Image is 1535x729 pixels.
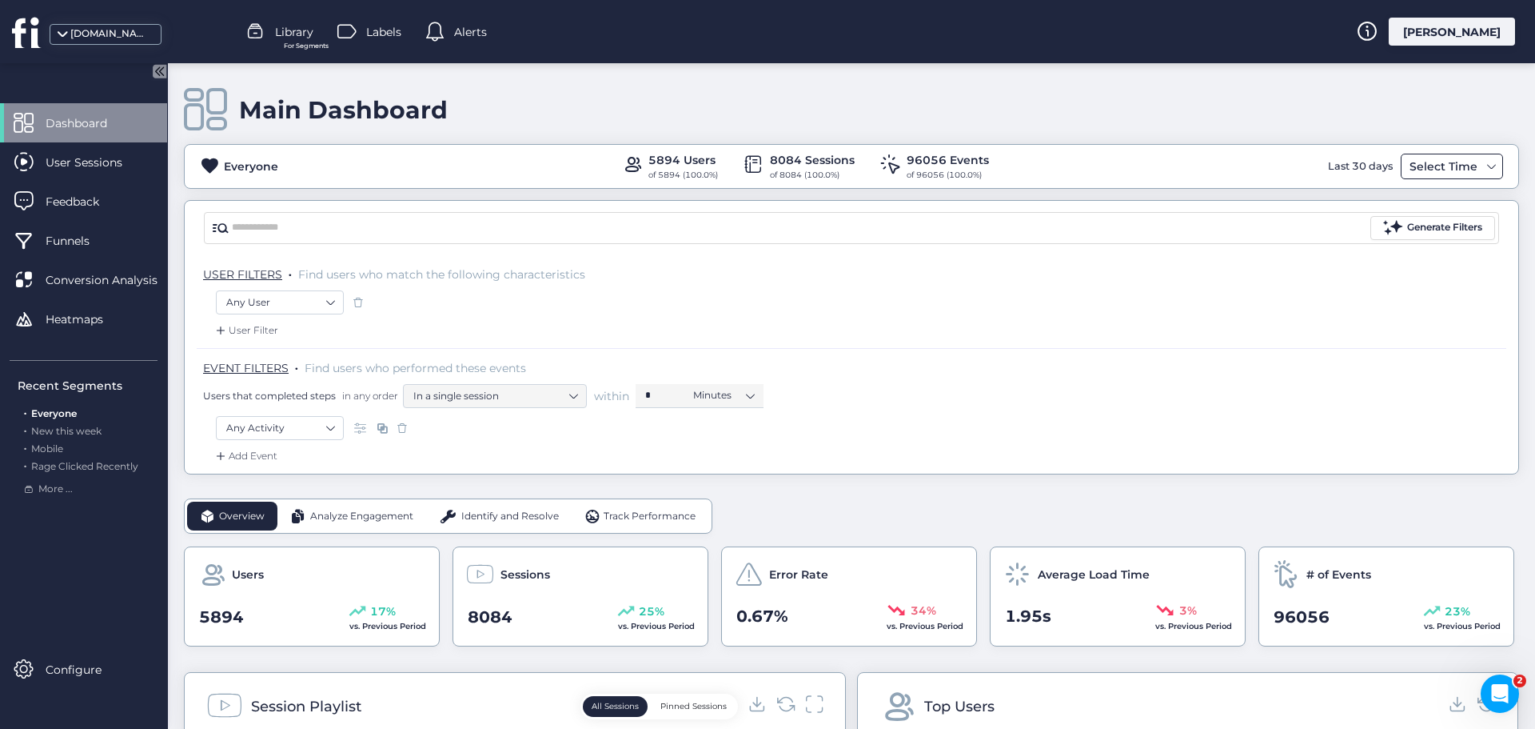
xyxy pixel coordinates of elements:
[907,169,989,182] div: of 96056 (100.0%)
[298,267,585,282] span: Find users who match the following characteristics
[226,416,333,440] nz-select-item: Any Activity
[1274,605,1330,630] span: 96056
[18,377,157,395] div: Recent Segments
[639,603,664,620] span: 25%
[46,154,146,171] span: User Sessions
[461,509,559,524] span: Identify and Resolve
[38,482,73,497] span: More ...
[468,605,512,630] span: 8084
[1407,220,1482,235] div: Generate Filters
[24,439,26,455] span: .
[203,361,289,375] span: EVENT FILTERS
[224,158,278,175] div: Everyone
[648,169,718,182] div: of 5894 (100.0%)
[199,605,244,630] span: 5894
[618,621,695,631] span: vs. Previous Period
[454,23,487,41] span: Alerts
[693,383,754,407] nz-select-item: Minutes
[1038,566,1150,583] span: Average Load Time
[911,602,936,619] span: 34%
[31,407,77,419] span: Everyone
[46,661,126,679] span: Configure
[652,696,736,717] button: Pinned Sessions
[46,310,127,328] span: Heatmaps
[594,388,629,404] span: within
[770,151,855,169] div: 8084 Sessions
[203,389,336,403] span: Users that completed steps
[251,695,361,718] div: Session Playlist
[500,566,550,583] span: Sessions
[289,264,292,280] span: .
[24,422,26,437] span: .
[305,361,526,375] span: Find users who performed these events
[887,621,963,631] span: vs. Previous Period
[213,448,277,464] div: Add Event
[24,404,26,419] span: .
[1005,604,1051,629] span: 1.95s
[1389,18,1515,46] div: [PERSON_NAME]
[413,384,576,408] nz-select-item: In a single session
[1155,621,1232,631] span: vs. Previous Period
[284,41,329,51] span: For Segments
[46,232,114,250] span: Funnels
[31,425,102,437] span: New this week
[1445,603,1470,620] span: 23%
[1324,154,1397,179] div: Last 30 days
[46,114,131,132] span: Dashboard
[203,267,282,282] span: USER FILTERS
[1306,566,1371,583] span: # of Events
[1405,157,1481,176] div: Select Time
[239,95,448,125] div: Main Dashboard
[310,509,413,524] span: Analyze Engagement
[339,389,398,403] span: in any order
[232,566,264,583] span: Users
[1513,675,1526,687] span: 2
[736,604,788,629] span: 0.67%
[295,358,298,374] span: .
[648,151,718,169] div: 5894 Users
[46,193,123,210] span: Feedback
[275,23,313,41] span: Library
[907,151,989,169] div: 96056 Events
[213,322,278,338] div: User Filter
[1481,675,1519,713] iframe: Intercom live chat
[769,566,828,583] span: Error Rate
[226,290,333,314] nz-select-item: Any User
[349,621,426,631] span: vs. Previous Period
[219,509,265,524] span: Overview
[31,460,138,472] span: Rage Clicked Recently
[24,457,26,472] span: .
[770,169,855,182] div: of 8084 (100.0%)
[31,443,63,455] span: Mobile
[924,695,995,718] div: Top Users
[46,271,181,289] span: Conversion Analysis
[604,509,696,524] span: Track Performance
[366,23,401,41] span: Labels
[1424,621,1501,631] span: vs. Previous Period
[370,603,396,620] span: 17%
[583,696,648,717] button: All Sessions
[70,26,150,42] div: [DOMAIN_NAME]
[1370,216,1495,240] button: Generate Filters
[1179,602,1197,619] span: 3%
